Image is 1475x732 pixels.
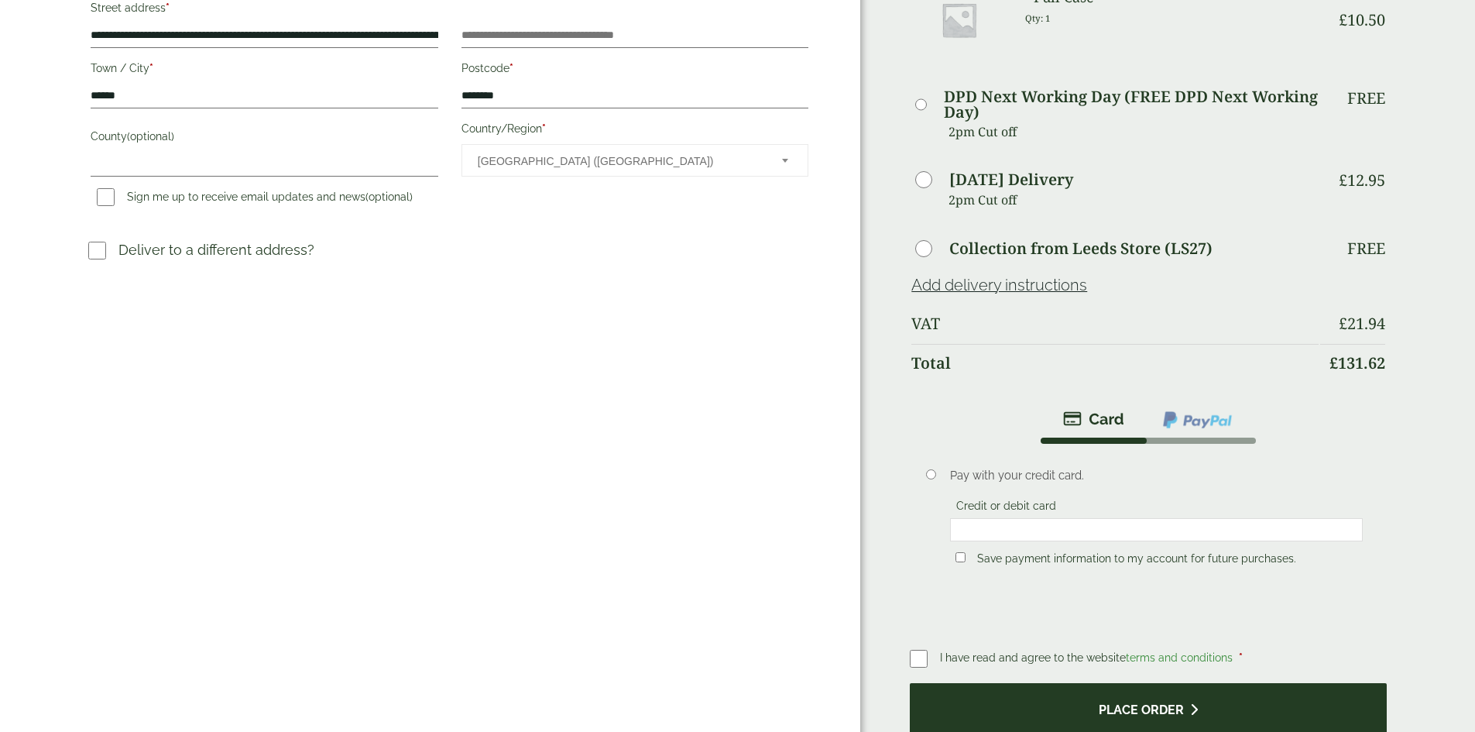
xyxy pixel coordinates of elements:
[461,118,808,144] label: Country/Region
[971,552,1302,569] label: Save payment information to my account for future purchases.
[1339,9,1347,30] span: £
[1126,651,1233,664] a: terms and conditions
[911,305,1318,342] th: VAT
[118,239,314,260] p: Deliver to a different address?
[949,172,1073,187] label: [DATE] Delivery
[1161,410,1233,430] img: ppcp-gateway.png
[97,188,115,206] input: Sign me up to receive email updates and news(optional)
[1339,170,1385,191] bdi: 12.95
[1339,313,1347,334] span: £
[1339,313,1385,334] bdi: 21.94
[950,500,1062,517] label: Credit or debit card
[365,191,413,203] span: (optional)
[1347,239,1385,258] p: Free
[166,2,170,14] abbr: required
[461,144,808,177] span: Country/Region
[91,191,419,208] label: Sign me up to receive email updates and news
[940,651,1236,664] span: I have read and agree to the website
[127,130,174,143] span: (optional)
[542,122,546,135] abbr: required
[1329,352,1385,373] bdi: 131.62
[1329,352,1338,373] span: £
[955,523,1358,537] iframe: Secure card payment input frame
[461,57,808,84] label: Postcode
[149,62,153,74] abbr: required
[948,188,1318,211] p: 2pm Cut off
[1025,12,1051,24] small: Qty: 1
[944,89,1318,120] label: DPD Next Working Day (FREE DPD Next Working Day)
[949,241,1213,256] label: Collection from Leeds Store (LS27)
[509,62,513,74] abbr: required
[1239,651,1243,664] abbr: required
[1339,170,1347,191] span: £
[911,344,1318,382] th: Total
[911,276,1087,294] a: Add delivery instructions
[91,125,437,152] label: County
[950,467,1363,484] p: Pay with your credit card.
[1347,89,1385,108] p: Free
[948,120,1318,143] p: 2pm Cut off
[91,57,437,84] label: Town / City
[478,145,761,177] span: United Kingdom (UK)
[1339,9,1385,30] bdi: 10.50
[1063,410,1124,428] img: stripe.png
